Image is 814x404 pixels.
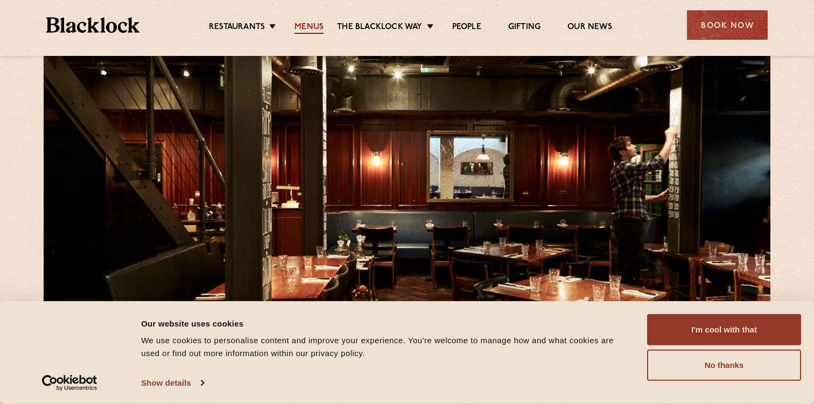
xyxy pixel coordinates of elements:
a: Gifting [508,22,541,34]
a: Show details [141,375,203,391]
a: Restaurants [209,22,265,34]
div: Book Now [687,10,768,40]
div: Our website uses cookies [141,317,623,330]
div: We use cookies to personalise content and improve your experience. You're welcome to manage how a... [141,334,623,360]
a: People [452,22,481,34]
a: The Blacklock Way [337,22,422,34]
button: I'm cool with that [647,314,801,345]
a: Usercentrics Cookiebot - opens in a new window [23,375,117,391]
a: Menus [294,22,324,34]
img: BL_Textured_Logo-footer-cropped.svg [46,17,139,33]
a: Our News [567,22,612,34]
button: No thanks [647,350,801,381]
